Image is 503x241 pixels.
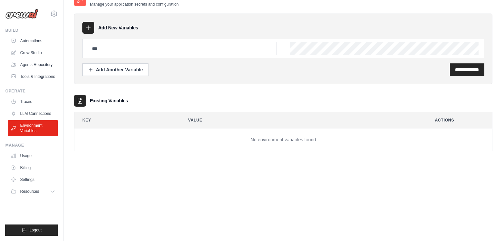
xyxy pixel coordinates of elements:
a: Billing [8,162,58,173]
p: Manage your application secrets and configuration [90,2,179,7]
button: Logout [5,224,58,236]
th: Actions [427,112,492,128]
img: Logo [5,9,38,19]
div: Build [5,28,58,33]
h3: Add New Variables [98,24,138,31]
div: Add Another Variable [88,66,143,73]
a: Agents Repository [8,59,58,70]
a: Automations [8,36,58,46]
a: Traces [8,96,58,107]
a: Settings [8,174,58,185]
button: Add Another Variable [82,63,148,76]
span: Logout [29,227,42,233]
div: Manage [5,143,58,148]
h3: Existing Variables [90,97,128,104]
a: LLM Connections [8,108,58,119]
td: No environment variables found [74,128,492,151]
th: Value [180,112,422,128]
div: Operate [5,88,58,94]
span: Resources [20,189,39,194]
button: Resources [8,186,58,197]
a: Tools & Integrations [8,71,58,82]
a: Environment Variables [8,120,58,136]
th: Key [74,112,175,128]
a: Crew Studio [8,48,58,58]
a: Usage [8,151,58,161]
